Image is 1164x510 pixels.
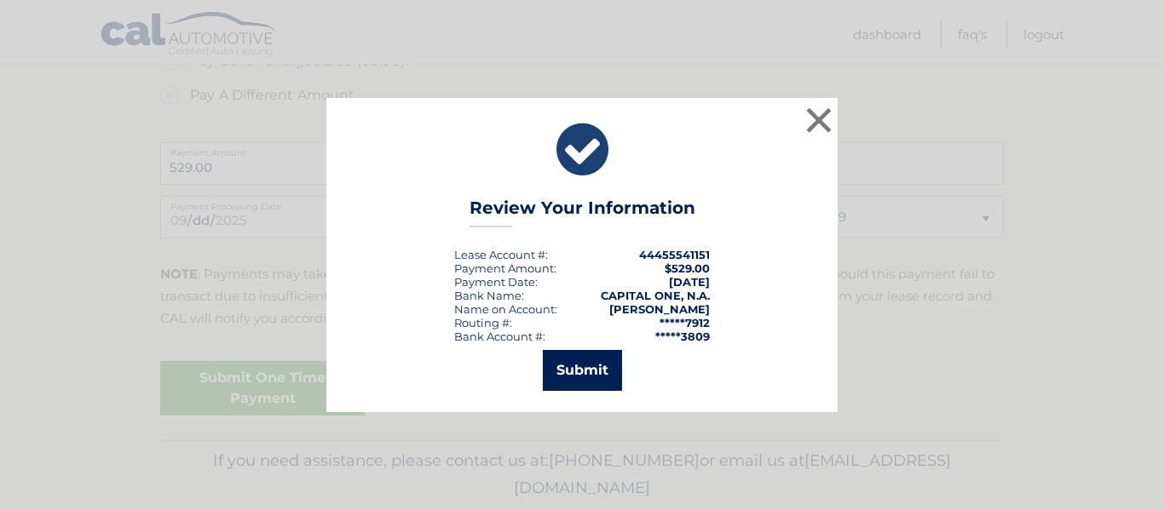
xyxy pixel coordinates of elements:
[454,248,548,261] div: Lease Account #:
[454,275,535,289] span: Payment Date
[543,350,622,391] button: Submit
[470,198,695,227] h3: Review Your Information
[454,275,538,289] div: :
[669,275,710,289] span: [DATE]
[665,261,710,275] span: $529.00
[454,302,557,316] div: Name on Account:
[802,103,836,137] button: ×
[454,289,524,302] div: Bank Name:
[454,329,545,343] div: Bank Account #:
[454,316,512,329] div: Routing #:
[601,289,710,302] strong: CAPITAL ONE, N.A.
[639,248,710,261] strong: 44455541151
[454,261,556,275] div: Payment Amount:
[609,302,710,316] strong: [PERSON_NAME]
